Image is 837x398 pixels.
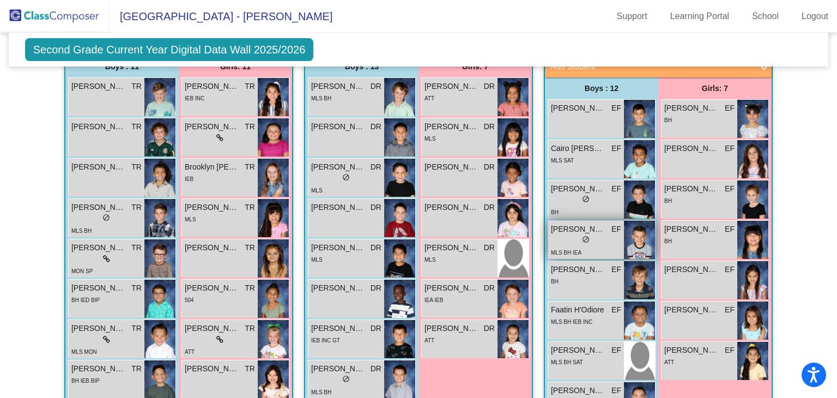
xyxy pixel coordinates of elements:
span: TR [245,161,255,173]
span: EF [725,102,735,114]
span: [PERSON_NAME] [424,242,479,254]
span: [GEOGRAPHIC_DATA] - [PERSON_NAME] [109,8,332,25]
span: Second Grade Current Year Digital Data Wall 2025/2026 [25,38,314,61]
span: 504 [185,297,194,303]
span: EF [611,264,621,275]
span: [PERSON_NAME] [311,282,366,294]
span: TR [131,121,142,132]
span: [PERSON_NAME] [311,363,366,375]
span: [PERSON_NAME] [71,363,126,375]
span: BH [551,209,559,215]
span: MLS [424,257,436,263]
span: EF [725,304,735,316]
span: [PERSON_NAME] [551,224,605,235]
span: MLS [185,216,196,222]
span: [PERSON_NAME] [71,323,126,334]
span: MLS BH SAT [551,359,583,365]
span: TR [245,202,255,213]
span: [PERSON_NAME] [424,202,479,213]
span: DR [484,323,495,334]
span: do_not_disturb_alt [342,173,350,181]
span: EF [725,264,735,275]
span: [PERSON_NAME] [664,183,719,195]
span: DR [371,121,381,132]
span: MLS [311,188,323,194]
span: EF [611,183,621,195]
span: MLS [311,257,323,263]
span: [PERSON_NAME] [551,345,605,356]
span: [PERSON_NAME] [551,183,605,195]
span: BH [664,117,672,123]
span: DR [371,363,381,375]
a: Learning Portal [662,8,738,25]
span: [PERSON_NAME] [311,323,366,334]
span: [PERSON_NAME] [664,224,719,235]
a: Logout [793,8,837,25]
span: MLS MON [71,349,97,355]
span: DR [484,121,495,132]
span: [PERSON_NAME] [424,161,479,173]
span: EF [611,385,621,396]
span: [PERSON_NAME] [424,81,479,92]
span: [PERSON_NAME] [311,121,366,132]
span: [PERSON_NAME] [185,202,239,213]
span: MLS [424,136,436,142]
span: MLS BH [311,389,331,395]
span: DR [371,242,381,254]
span: TR [245,282,255,294]
span: DR [371,323,381,334]
span: EF [725,143,735,154]
span: [PERSON_NAME] [71,161,126,173]
span: IEA IEB [424,297,443,303]
span: DR [484,81,495,92]
span: BH [551,279,559,285]
span: EF [611,224,621,235]
span: TR [131,242,142,254]
span: TR [245,81,255,92]
span: [PERSON_NAME] [551,102,605,114]
span: DR [484,161,495,173]
span: IEB INC GT [311,337,340,343]
span: TR [245,121,255,132]
span: Faatin H'Odiore [551,304,605,316]
span: [PERSON_NAME] [PERSON_NAME] [311,81,366,92]
span: [PERSON_NAME] [311,242,366,254]
span: [PERSON_NAME] [424,323,479,334]
span: [PERSON_NAME] [71,242,126,254]
span: MLS BH IEA [551,250,581,256]
span: [PERSON_NAME] [71,202,126,213]
span: Brooklyn [PERSON_NAME] [185,161,239,173]
div: Boys : 12 [545,77,658,99]
span: [PERSON_NAME] [311,161,366,173]
span: [PERSON_NAME] [185,121,239,132]
span: EF [725,224,735,235]
span: DR [371,81,381,92]
span: TR [245,242,255,254]
span: [PERSON_NAME] [551,385,605,396]
span: [PERSON_NAME] [71,121,126,132]
span: TR [245,363,255,375]
span: [PERSON_NAME] [185,242,239,254]
div: Girls: 7 [658,77,772,99]
span: DR [484,242,495,254]
a: Support [608,8,656,25]
span: IEB [185,176,193,182]
span: ATT [424,337,434,343]
span: [PERSON_NAME] [664,102,719,114]
span: ATT [664,359,674,365]
span: [PERSON_NAME] [664,264,719,275]
span: Cairo [PERSON_NAME] [551,143,605,154]
span: [PERSON_NAME] [424,282,479,294]
span: EF [611,345,621,356]
span: [PERSON_NAME] [185,363,239,375]
span: [PERSON_NAME] [311,202,366,213]
span: MLS BH [71,228,92,234]
span: do_not_disturb_alt [582,195,590,203]
span: [PERSON_NAME] [664,304,719,316]
span: TR [131,323,142,334]
span: EF [611,102,621,114]
span: EF [725,345,735,356]
span: [PERSON_NAME] [424,121,479,132]
span: TR [131,282,142,294]
a: School [743,8,787,25]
